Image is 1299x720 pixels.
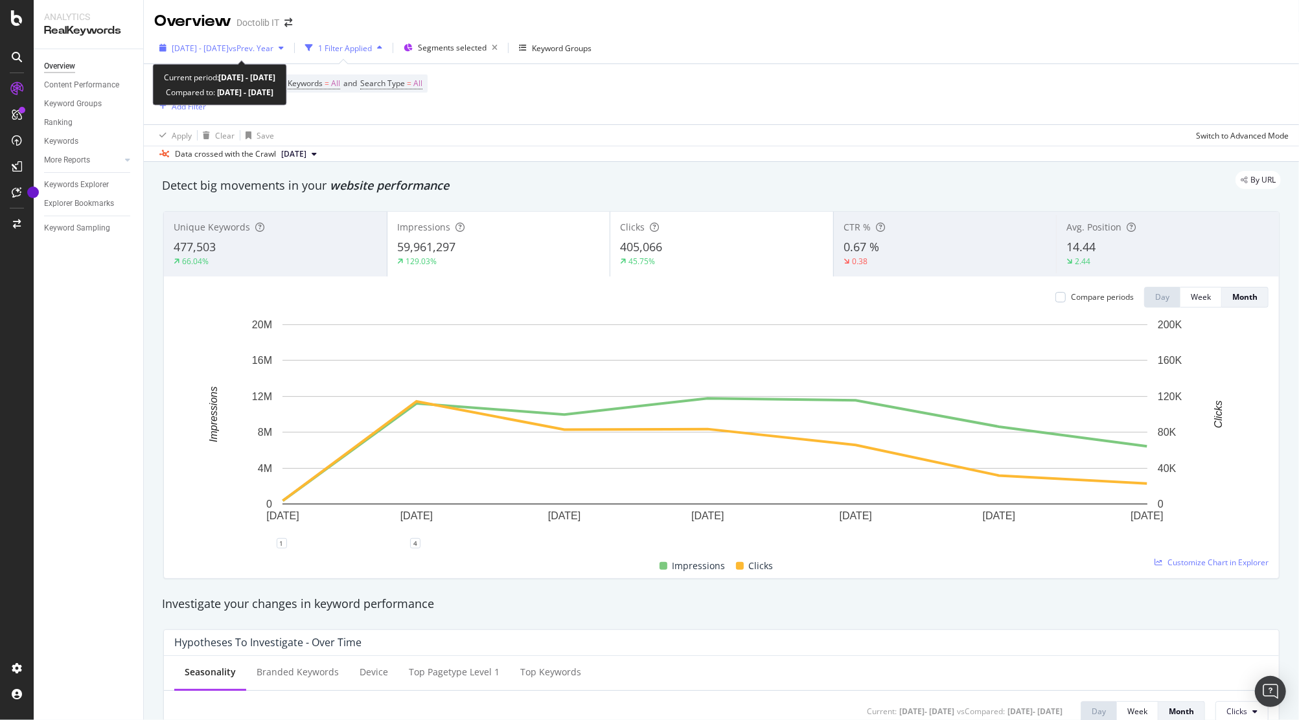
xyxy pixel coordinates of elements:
span: All [331,74,340,93]
text: 0 [1158,499,1164,510]
div: arrow-right-arrow-left [284,18,292,27]
div: Month [1169,706,1194,717]
text: 0 [266,499,272,510]
span: Impressions [397,221,450,233]
div: Device [360,666,388,679]
button: Day [1144,287,1180,308]
button: Month [1222,287,1269,308]
div: Week [1191,291,1211,302]
a: Content Performance [44,78,134,92]
div: Keywords Explorer [44,178,109,192]
text: [DATE] [266,511,299,522]
span: [DATE] - [DATE] [172,43,229,54]
div: Compare periods [1071,291,1134,302]
div: Top Keywords [520,666,581,679]
text: 4M [258,463,272,474]
div: Switch to Advanced Mode [1196,130,1289,141]
text: [DATE] [400,511,433,522]
button: Apply [154,125,192,146]
text: Impressions [208,387,219,442]
button: Add Filter [154,98,206,114]
a: Keywords [44,135,134,148]
div: Apply [172,130,192,141]
a: Explorer Bookmarks [44,197,134,210]
a: More Reports [44,153,121,167]
div: 0.38 [852,256,868,267]
text: 12M [252,391,272,402]
span: 59,961,297 [397,239,455,254]
div: Analytics [44,10,133,23]
div: vs Compared : [957,706,1005,717]
text: [DATE] [691,511,724,522]
text: [DATE] [548,511,581,522]
text: Clicks [1213,401,1224,429]
span: Impressions [672,558,726,574]
div: Day [1155,291,1169,302]
a: Overview [44,60,134,73]
span: 405,066 [620,239,662,254]
div: Ranking [44,116,73,129]
div: Explorer Bookmarks [44,197,114,210]
text: [DATE] [840,511,872,522]
text: [DATE] [983,511,1015,522]
span: Segments selected [418,42,487,53]
span: 477,503 [174,239,216,254]
span: = [407,78,411,89]
span: Keywords [288,78,323,89]
button: 1 Filter Applied [300,38,387,58]
div: Keyword Sampling [44,221,110,235]
a: Ranking [44,116,134,129]
div: Top pagetype Level 1 [409,666,500,679]
div: Day [1092,706,1106,717]
div: 2.44 [1075,256,1090,267]
div: 129.03% [406,256,437,267]
div: Clear [215,130,235,141]
text: 40K [1158,463,1177,474]
div: 1 Filter Applied [318,43,372,54]
div: Seasonality [185,666,236,679]
text: 160K [1158,355,1182,366]
button: Save [240,125,274,146]
button: [DATE] [276,146,322,162]
span: and [343,78,357,89]
div: Month [1232,291,1258,302]
div: Save [257,130,274,141]
button: Keyword Groups [514,38,597,58]
div: Add Filter [172,101,206,112]
button: Switch to Advanced Mode [1191,125,1289,146]
text: 8M [258,427,272,438]
text: 80K [1158,427,1177,438]
span: CTR % [844,221,871,233]
div: Doctolib IT [236,16,279,29]
div: Current: [867,706,897,717]
span: Avg. Position [1066,221,1121,233]
span: Customize Chart in Explorer [1167,557,1269,568]
span: Unique Keywords [174,221,250,233]
div: [DATE] - [DATE] [1007,706,1063,717]
div: Data crossed with the Crawl [175,148,276,160]
div: 1 [277,538,287,548]
span: = [325,78,329,89]
text: 200K [1158,319,1182,330]
text: 16M [252,355,272,366]
div: Hypotheses to Investigate - Over Time [174,636,362,649]
div: Keywords [44,135,78,148]
text: [DATE] [1131,511,1163,522]
b: [DATE] - [DATE] [215,87,274,98]
div: Week [1127,706,1147,717]
button: Segments selected [398,38,503,58]
span: vs Prev. Year [229,43,273,54]
a: Keywords Explorer [44,178,134,192]
div: RealKeywords [44,23,133,38]
div: [DATE] - [DATE] [899,706,954,717]
span: 14.44 [1066,239,1096,254]
div: Branded Keywords [257,666,339,679]
button: [DATE] - [DATE]vsPrev. Year [154,38,289,58]
span: All [413,74,422,93]
span: Clicks [1226,706,1247,717]
div: Content Performance [44,78,119,92]
svg: A chart. [174,318,1256,543]
div: More Reports [44,153,90,167]
button: Week [1180,287,1222,308]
